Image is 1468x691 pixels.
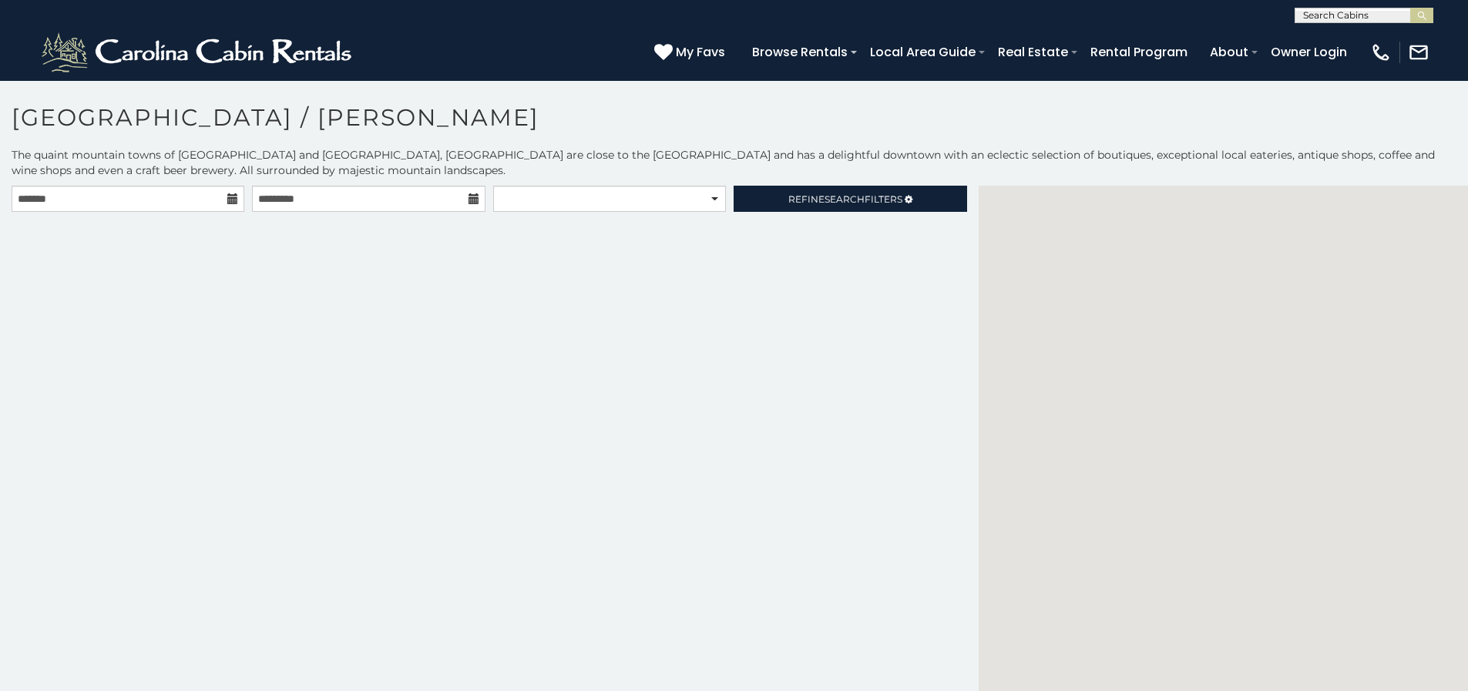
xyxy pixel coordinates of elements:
[1263,39,1355,65] a: Owner Login
[825,193,865,205] span: Search
[862,39,983,65] a: Local Area Guide
[1408,42,1429,63] img: mail-regular-white.png
[744,39,855,65] a: Browse Rentals
[1370,42,1392,63] img: phone-regular-white.png
[1202,39,1256,65] a: About
[990,39,1076,65] a: Real Estate
[654,42,729,62] a: My Favs
[39,29,358,75] img: White-1-2.png
[734,186,966,212] a: RefineSearchFilters
[1083,39,1195,65] a: Rental Program
[788,193,902,205] span: Refine Filters
[676,42,725,62] span: My Favs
